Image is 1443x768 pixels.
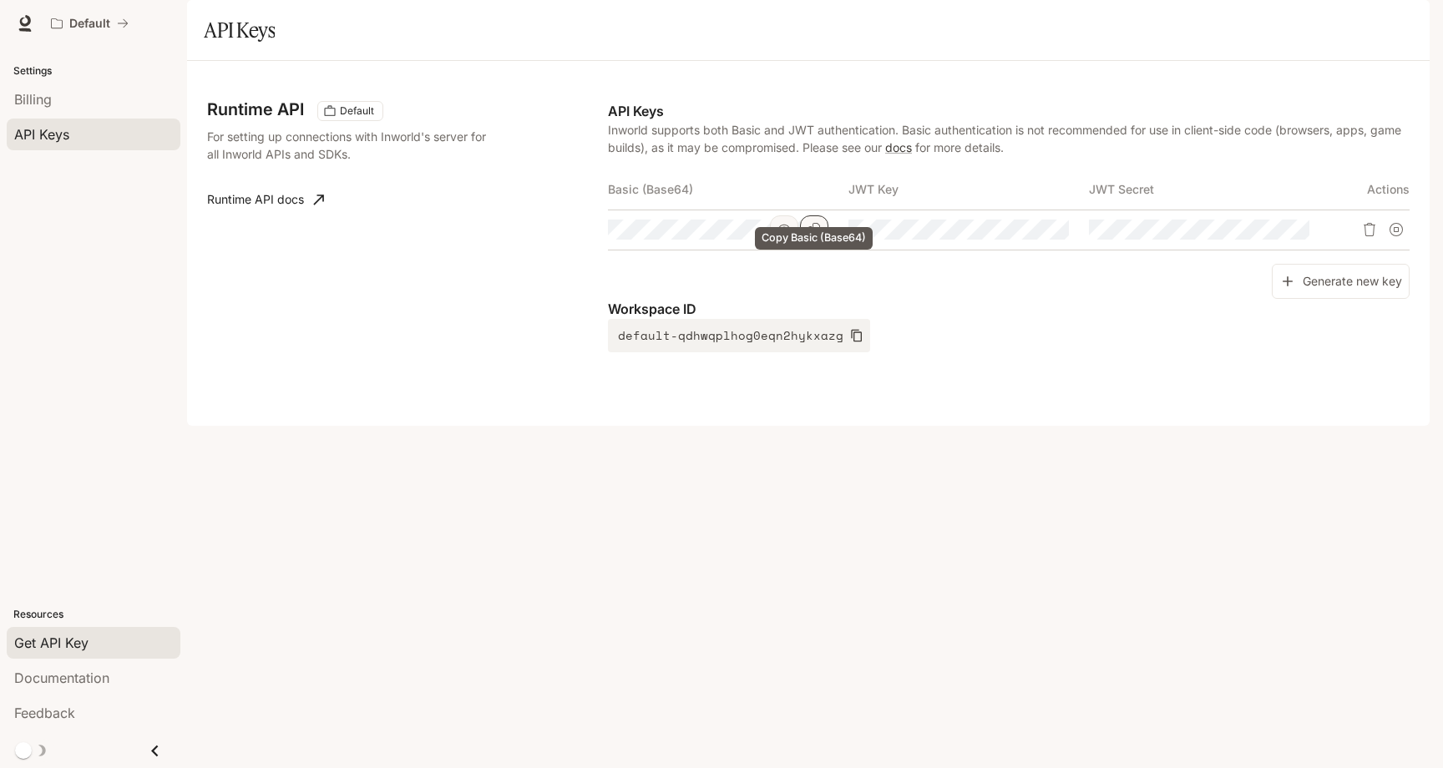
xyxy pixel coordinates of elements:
button: Generate new key [1272,264,1410,300]
h1: API Keys [204,13,275,47]
th: Basic (Base64) [608,169,848,210]
button: default-qdhwqplhog0eqn2hykxazg [608,319,870,352]
button: All workspaces [43,7,136,40]
p: Default [69,17,110,31]
th: JWT Key [848,169,1089,210]
th: JWT Secret [1089,169,1329,210]
a: Runtime API docs [200,183,331,216]
p: For setting up connections with Inworld's server for all Inworld APIs and SDKs. [207,128,498,163]
h3: Runtime API [207,101,304,118]
div: Copy Basic (Base64) [755,227,873,250]
button: Delete API key [1356,216,1383,243]
p: Workspace ID [608,299,1410,319]
span: Default [333,104,381,119]
div: These keys will apply to your current workspace only [317,101,383,121]
button: Copy Basic (Base64) [800,215,828,244]
p: API Keys [608,101,1410,121]
th: Actions [1329,169,1410,210]
a: docs [885,140,912,154]
p: Inworld supports both Basic and JWT authentication. Basic authentication is not recommended for u... [608,121,1410,156]
button: Suspend API key [1383,216,1410,243]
